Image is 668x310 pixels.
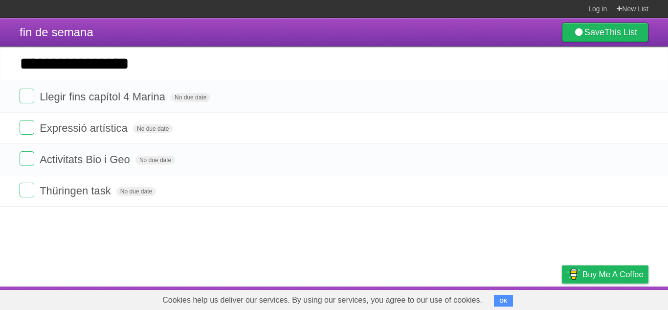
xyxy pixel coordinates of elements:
a: Developers [464,289,504,308]
img: Buy me a coffee [567,266,580,283]
b: This List [604,27,637,37]
span: Expressió artística [40,122,130,134]
button: OK [494,295,513,307]
a: Terms [516,289,537,308]
span: Buy me a coffee [582,266,644,283]
span: No due date [116,187,156,196]
a: SaveThis List [562,23,648,42]
a: About [432,289,452,308]
a: Suggest a feature [587,289,648,308]
span: No due date [171,93,210,102]
a: Privacy [549,289,575,308]
span: No due date [133,124,173,133]
label: Done [20,89,34,103]
a: Buy me a coffee [562,265,648,284]
span: No due date [135,156,175,165]
label: Done [20,120,34,135]
span: Cookies help us deliver our services. By using our services, you agree to our use of cookies. [153,290,492,310]
span: Thüringen task [40,185,113,197]
label: Done [20,151,34,166]
label: Done [20,183,34,197]
span: fin de semana [20,25,93,39]
span: Llegir fins capítol 4 Marina [40,91,168,103]
span: Activitats Bio i Geo [40,153,133,166]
